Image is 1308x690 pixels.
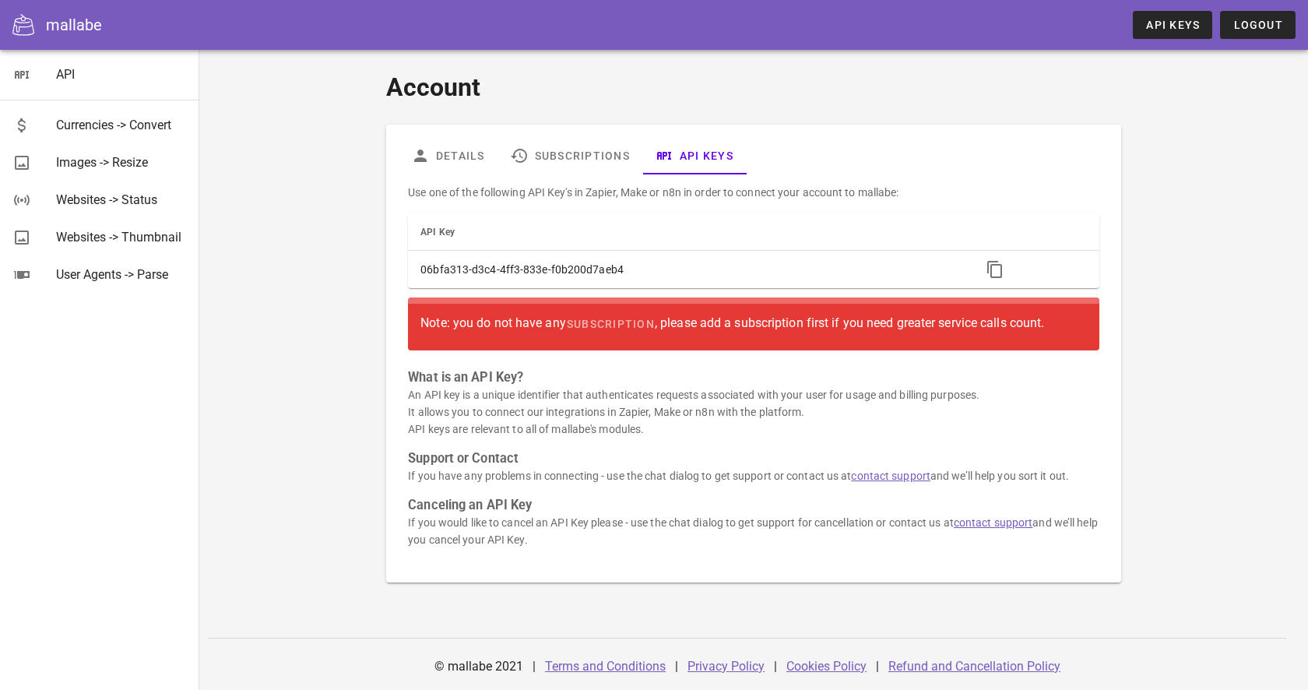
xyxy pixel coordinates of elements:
[786,659,867,674] a: Cookies Policy
[1145,19,1200,31] span: API Keys
[408,514,1099,548] p: If you would like to cancel an API Key please - use the chat dialog to get support for cancellati...
[420,310,1086,338] div: Note: you do not have any , please add a subscription first if you need greater service calls count.
[425,648,533,685] div: © mallabe 2021
[56,192,187,207] div: Websites -> Status
[408,213,969,251] th: API Key: Not sorted. Activate to sort ascending.
[408,450,1099,467] h3: Support or Contact
[954,516,1033,529] a: contact support
[642,137,746,174] a: API Keys
[876,648,879,685] div: |
[566,310,655,338] a: subscription
[56,118,187,132] div: Currencies -> Convert
[888,659,1060,674] a: Refund and Cancellation Policy
[386,69,1120,106] h1: Account
[56,267,187,282] div: User Agents -> Parse
[533,648,536,685] div: |
[851,470,930,482] a: contact support
[1232,19,1283,31] span: Logout
[566,318,655,330] span: subscription
[545,659,666,674] a: Terms and Conditions
[498,137,642,174] a: Subscriptions
[408,497,1099,514] h3: Canceling an API Key
[56,230,187,245] div: Websites -> Thumbnail
[56,67,187,82] div: API
[408,251,969,288] td: 06bfa313-d3c4-4ff3-833e-f0b200d7aeb4
[420,227,455,238] span: API Key
[1220,11,1296,39] button: Logout
[399,137,498,174] a: Details
[1133,11,1212,39] a: API Keys
[408,467,1099,484] p: If you have any problems in connecting - use the chat dialog to get support or contact us at and ...
[408,369,1099,386] h3: What is an API Key?
[46,13,102,37] div: mallabe
[1095,590,1301,663] iframe: Tidio Chat
[774,648,777,685] div: |
[56,155,187,170] div: Images -> Resize
[408,184,1099,201] p: Use one of the following API Key's in Zapier, Make or n8n in order to connect your account to mal...
[687,659,765,674] a: Privacy Policy
[408,386,1099,438] p: An API key is a unique identifier that authenticates requests associated with your user for usage...
[675,648,678,685] div: |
